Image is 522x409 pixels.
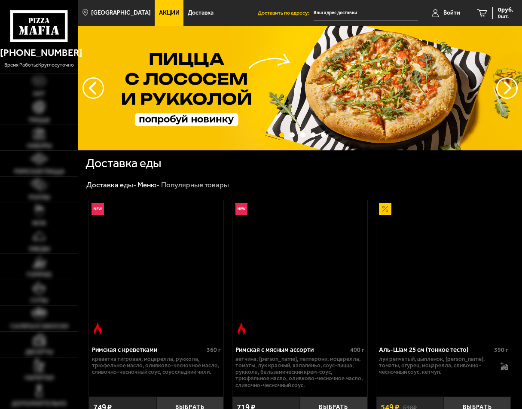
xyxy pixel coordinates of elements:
p: креветка тигровая, моцарелла, руккола, трюфельное масло, оливково-чесночное масло, сливочно-чесно... [92,356,221,375]
span: Роллы [29,195,50,201]
button: точки переключения [290,132,295,137]
p: лук репчатый, цыпленок, [PERSON_NAME], томаты, огурец, моцарелла, сливочно-чесночный соус, кетчуп. [379,356,495,375]
img: Акционный [379,203,391,215]
div: Популярные товары [161,180,229,189]
input: Ваш адрес доставки [314,5,418,21]
span: Супы [31,298,48,304]
span: Римская пицца [14,169,64,175]
span: Обеды [29,246,50,252]
button: точки переключения [300,132,305,137]
span: WOK [32,220,46,226]
h1: Доставка еды [85,157,162,169]
button: следующий [82,77,104,99]
span: Десерты [25,349,53,355]
span: Салаты и закуски [10,324,68,330]
span: 360 г [207,346,221,354]
div: Римская с креветками [92,346,205,354]
img: Новинка [235,203,247,215]
button: точки переключения [279,132,284,137]
img: Острое блюдо [92,323,104,335]
img: Новинка [92,203,104,215]
p: ветчина, [PERSON_NAME], пепперони, моцарелла, томаты, лук красный, халапеньо, соус-пицца, руккола... [235,356,364,388]
div: Аль-Шам 25 см (тонкое тесто) [379,346,491,354]
span: 0 руб. [498,7,513,13]
button: точки переключения [321,132,326,137]
div: Римская с мясным ассорти [235,346,348,354]
a: НовинкаОстрое блюдоРимская с креветками [89,200,223,338]
a: Доставка еды- [86,180,136,189]
span: Пицца [29,117,50,123]
span: Горячее [27,272,52,278]
span: Доставить по адресу: [258,10,314,15]
span: Наборы [27,143,52,149]
span: 400 г [350,346,364,354]
span: [GEOGRAPHIC_DATA] [91,10,151,16]
a: АкционныйАль-Шам 25 см (тонкое тесто) [376,200,511,338]
span: Хит [33,91,45,97]
a: Меню- [137,180,159,189]
button: точки переключения [311,132,316,137]
a: НовинкаОстрое блюдоРимская с мясным ассорти [232,200,367,338]
span: Напитки [25,375,54,381]
button: предыдущий [496,77,518,99]
span: Акции [159,10,180,16]
span: 390 г [494,346,508,354]
span: 0 шт. [498,14,513,19]
span: Доставка [188,10,214,16]
span: Дополнительно [12,401,67,407]
img: Острое блюдо [235,323,247,335]
span: Войти [443,10,460,16]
